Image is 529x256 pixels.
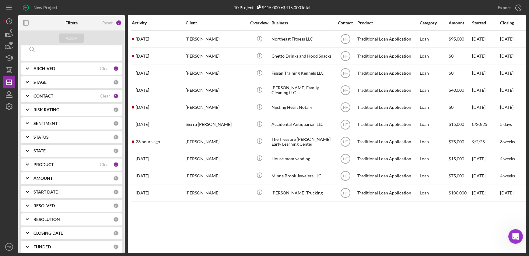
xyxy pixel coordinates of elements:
[100,94,110,98] div: Clear
[186,82,247,98] div: [PERSON_NAME]
[248,20,271,25] div: Overview
[500,105,513,110] time: [DATE]
[343,37,348,41] text: HF
[420,20,448,25] div: Category
[420,116,448,133] div: Loan
[449,190,467,195] span: $100,000
[3,241,15,253] button: TK
[500,139,515,144] time: 3 weeks
[186,20,247,25] div: Client
[500,173,515,178] time: 4 weeks
[100,162,110,167] div: Clear
[492,2,526,14] button: Export
[449,87,464,93] span: $40,000
[113,134,119,140] div: 0
[343,174,348,178] text: HF
[357,116,418,133] div: Traditional Loan Application
[33,176,53,181] b: AMOUNT
[234,5,310,10] div: 10 Projects • $415,000 Total
[33,2,57,14] div: New Project
[102,20,113,25] div: Reset
[33,66,55,71] b: ARCHIVED
[136,190,149,195] time: 2025-07-17 19:59
[186,185,247,201] div: [PERSON_NAME]
[420,133,448,150] div: Loan
[500,70,513,76] time: [DATE]
[272,133,332,150] div: The Treasure [PERSON_NAME] Early Learning Center
[472,65,499,81] div: [DATE]
[113,217,119,222] div: 0
[357,31,418,47] div: Traditional Loan Application
[272,65,332,81] div: Fissan Training Kennels LLC
[472,99,499,116] div: [DATE]
[420,48,448,64] div: Loan
[357,20,418,25] div: Product
[65,20,78,25] b: Filters
[113,80,119,85] div: 0
[33,162,54,167] b: PRODUCT
[113,162,119,167] div: 1
[449,20,471,25] div: Amount
[472,31,499,47] div: [DATE]
[33,107,59,112] b: RISK RATING
[33,94,53,98] b: CONTACT
[272,82,332,98] div: [PERSON_NAME] Family Cleaning LLC
[136,156,149,161] time: 2025-09-11 22:37
[136,37,149,41] time: 2025-09-25 19:16
[500,53,513,59] time: [DATE]
[449,53,454,59] span: $0
[272,168,332,184] div: Minne Brook Jewelers LLC
[472,82,499,98] div: [DATE]
[343,54,348,59] text: HF
[33,148,46,153] b: STATE
[449,122,464,127] span: $15,000
[186,48,247,64] div: [PERSON_NAME]
[113,230,119,236] div: 0
[343,71,348,76] text: HF
[449,156,464,161] span: $15,000
[420,151,448,167] div: Loan
[33,231,63,236] b: CLOSING DATE
[18,2,63,14] button: New Project
[113,244,119,250] div: 0
[472,151,499,167] div: [DATE]
[472,48,499,64] div: [DATE]
[59,34,84,43] button: Apply
[136,88,149,93] time: 2025-09-12 18:30
[472,133,499,150] div: 9/2/25
[343,157,348,161] text: HF
[420,185,448,201] div: Loan
[272,31,332,47] div: Northeast Fitness LLC
[472,168,499,184] div: [DATE]
[272,48,332,64] div: Ghetto Drinks and Hood Snacks
[33,203,55,208] b: RESOLVED
[472,185,499,201] div: [DATE]
[420,65,448,81] div: Loan
[33,135,49,140] b: STATUS
[449,105,454,110] span: $0
[113,148,119,154] div: 0
[272,99,332,116] div: Nesting Heart Notary
[272,151,332,167] div: House mom vending
[357,151,418,167] div: Traditional Loan Application
[357,65,418,81] div: Traditional Loan Application
[186,151,247,167] div: [PERSON_NAME]
[113,176,119,181] div: 0
[100,66,110,71] div: Clear
[136,105,149,110] time: 2025-09-18 18:23
[472,20,499,25] div: Started
[343,123,348,127] text: HF
[33,190,58,194] b: START DATE
[186,99,247,116] div: [PERSON_NAME]
[357,133,418,150] div: Traditional Loan Application
[449,139,464,144] span: $75,000
[33,121,58,126] b: SENTIMENT
[116,20,122,26] div: 3
[113,93,119,99] div: 1
[113,66,119,71] div: 1
[357,168,418,184] div: Traditional Loan Application
[33,244,51,249] b: FUNDED
[357,48,418,64] div: Traditional Loan Application
[272,116,332,133] div: Accidental Antiquarian LLC
[272,20,332,25] div: Business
